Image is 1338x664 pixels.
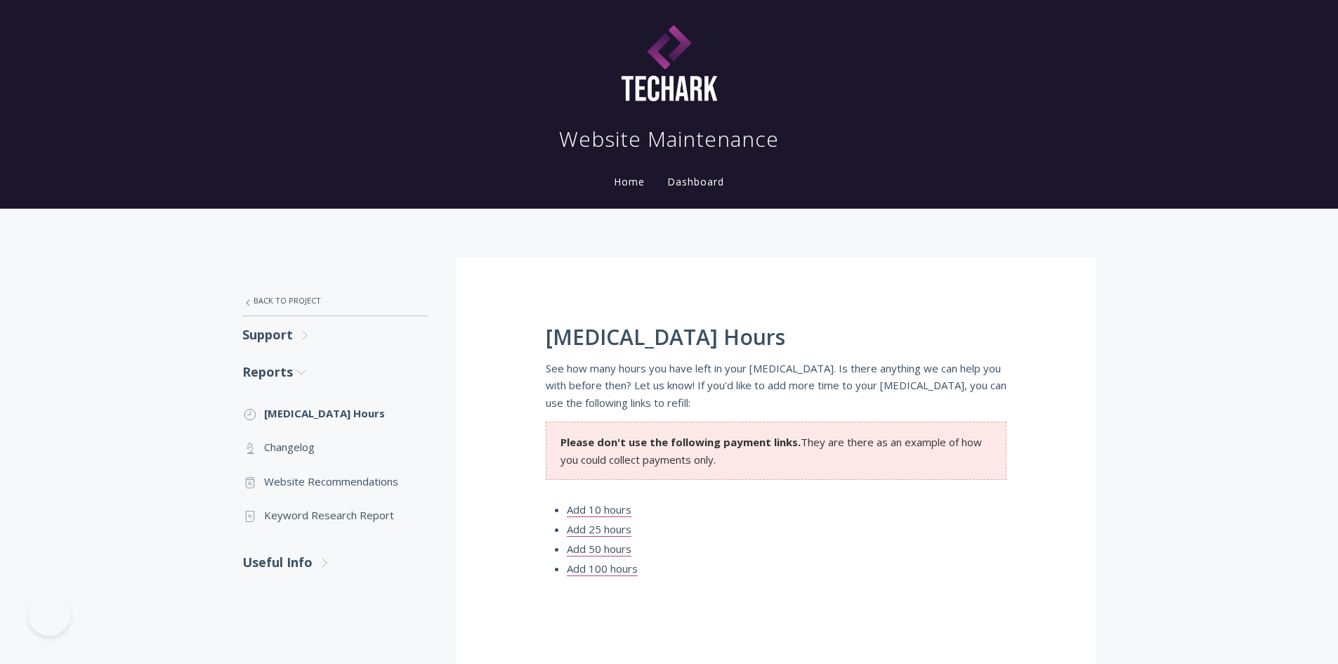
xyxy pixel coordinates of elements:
[242,353,428,391] a: Reports
[242,498,428,532] a: Keyword Research Report
[242,396,428,430] a: [MEDICAL_DATA] Hours
[546,422,1006,480] section: They are there as an example of how you could collect payments only.
[559,125,779,153] h1: Website Maintenance
[611,175,648,188] a: Home
[28,594,70,636] iframe: Toggle Customer Support
[560,435,801,449] strong: Please don't use the following payment links.
[242,544,428,581] a: Useful Info
[567,542,631,556] a: Add 50 hours
[567,561,638,576] a: Add 100 hours
[242,464,428,498] a: Website Recommendations
[546,325,1006,349] h1: [MEDICAL_DATA] Hours
[546,360,1006,411] p: See how many hours you have left in your [MEDICAL_DATA]. Is there anything we can help you with b...
[242,430,428,464] a: Changelog
[567,502,631,517] a: Add 10 hours
[664,175,727,188] a: Dashboard
[567,522,631,537] a: Add 25 hours
[242,286,428,315] a: Back to Project
[242,316,428,353] a: Support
